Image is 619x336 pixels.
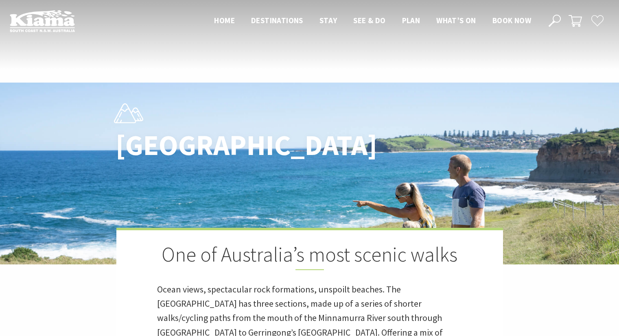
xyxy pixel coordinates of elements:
h1: [GEOGRAPHIC_DATA] [116,130,346,161]
span: Book now [492,15,531,25]
span: Stay [319,15,337,25]
span: Destinations [251,15,303,25]
span: Plan [402,15,420,25]
span: Home [214,15,235,25]
span: What’s On [436,15,476,25]
span: See & Do [353,15,385,25]
nav: Main Menu [206,14,539,28]
h2: One of Australia’s most scenic walks [157,242,462,270]
img: Kiama Logo [10,10,75,32]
